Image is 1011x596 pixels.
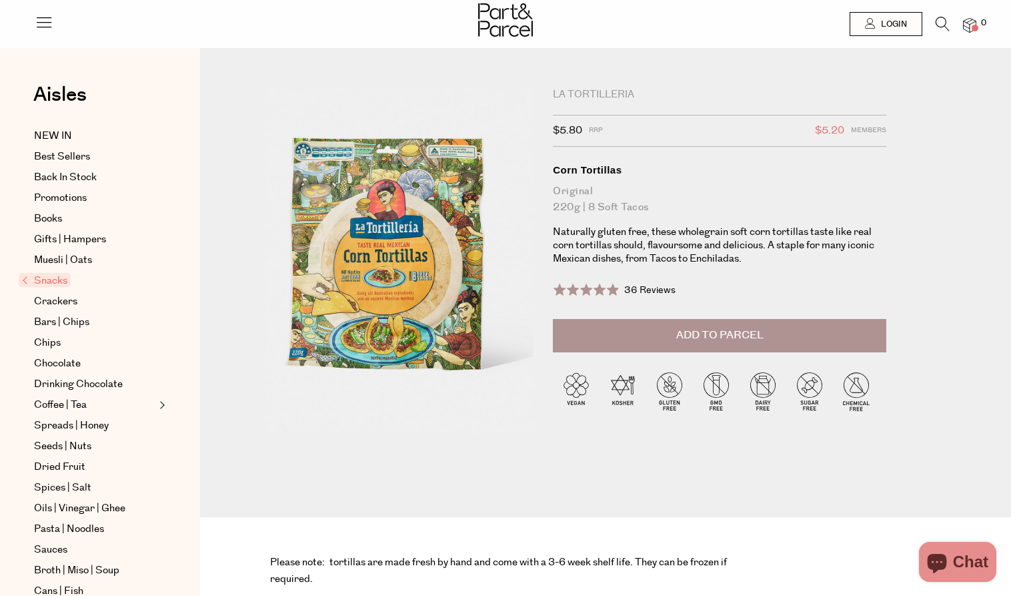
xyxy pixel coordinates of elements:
[34,294,155,310] a: Crackers
[34,356,155,372] a: Chocolate
[34,438,155,455] a: Seeds | Nuts
[34,501,125,517] span: Oils | Vinegar | Ghee
[646,368,693,414] img: P_P-ICONS-Live_Bec_V11_Gluten_Free.svg
[34,232,155,248] a: Gifts | Hampers
[553,368,600,414] img: P_P-ICONS-Live_Bec_V11_Vegan.svg
[34,563,119,579] span: Broth | Miso | Soup
[34,480,91,496] span: Spices | Salt
[34,376,155,392] a: Drinking Chocolate
[34,418,155,434] a: Spreads | Honey
[34,232,106,248] span: Gifts | Hampers
[553,122,582,139] span: $5.80
[34,190,87,206] span: Promotions
[34,294,77,310] span: Crackers
[34,252,155,268] a: Muesli | Oats
[740,368,786,414] img: P_P-ICONS-Live_Bec_V11_Dairy_Free.svg
[156,397,165,413] button: Expand/Collapse Coffee | Tea
[34,521,155,537] a: Pasta | Noodles
[33,80,87,109] span: Aisles
[978,17,990,29] span: 0
[270,555,325,569] span: Please note:
[963,18,976,32] a: 0
[850,12,922,36] a: Login
[833,368,880,414] img: P_P-ICONS-Live_Bec_V11_Chemical_Free.svg
[34,563,155,579] a: Broth | Miso | Soup
[34,542,155,558] a: Sauces
[34,211,155,227] a: Books
[240,88,533,434] img: Corn Tortillas
[676,328,764,343] span: Add to Parcel
[553,184,886,216] div: Original 220g | 8 Soft Tacos
[34,376,123,392] span: Drinking Chocolate
[33,85,87,118] a: Aisles
[34,335,61,351] span: Chips
[478,3,533,37] img: Part&Parcel
[34,521,104,537] span: Pasta | Noodles
[34,314,155,330] a: Bars | Chips
[34,128,155,144] a: NEW IN
[34,542,67,558] span: Sauces
[34,501,155,517] a: Oils | Vinegar | Ghee
[553,319,886,352] button: Add to Parcel
[19,273,71,287] span: Snacks
[34,397,87,413] span: Coffee | Tea
[34,438,91,455] span: Seeds | Nuts
[34,397,155,413] a: Coffee | Tea
[553,88,886,101] div: La Tortilleria
[22,273,155,289] a: Snacks
[34,170,97,186] span: Back In Stock
[34,459,155,475] a: Dried Fruit
[34,252,92,268] span: Muesli | Oats
[693,368,740,414] img: P_P-ICONS-Live_Bec_V11_GMO_Free.svg
[815,122,844,139] span: $5.20
[34,418,109,434] span: Spreads | Honey
[34,459,85,475] span: Dried Fruit
[553,226,886,266] p: Naturally gluten free, these wholegrain soft corn tortillas taste like real corn tortillas should...
[34,335,155,351] a: Chips
[270,555,727,587] span: tortillas are made fresh by hand and come with a 3-6 week shelf life. They can be frozen if requi...
[878,19,907,30] span: Login
[553,164,886,177] div: Corn Tortillas
[600,368,646,414] img: P_P-ICONS-Live_Bec_V11_Kosher.svg
[34,190,155,206] a: Promotions
[34,314,89,330] span: Bars | Chips
[589,122,603,139] span: RRP
[786,368,833,414] img: P_P-ICONS-Live_Bec_V11_Sugar_Free.svg
[915,542,1000,585] inbox-online-store-chat: Shopify online store chat
[34,170,155,186] a: Back In Stock
[34,211,62,227] span: Books
[34,128,72,144] span: NEW IN
[851,122,886,139] span: Members
[34,356,81,372] span: Chocolate
[34,480,155,496] a: Spices | Salt
[624,284,676,297] span: 36 Reviews
[34,149,90,165] span: Best Sellers
[34,149,155,165] a: Best Sellers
